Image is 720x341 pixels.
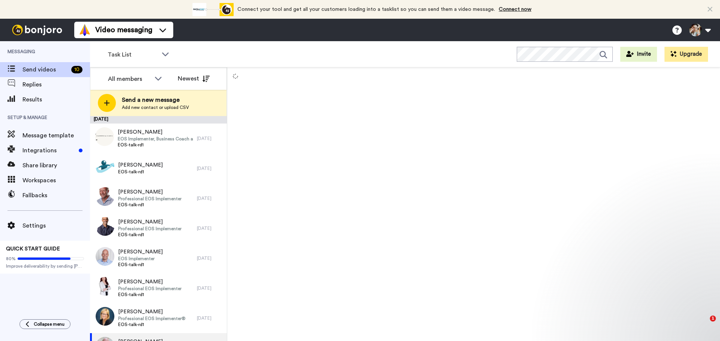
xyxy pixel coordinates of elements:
span: Add new contact or upload CSV [122,104,189,110]
div: [DATE] [197,165,223,171]
span: [PERSON_NAME] [118,161,163,169]
div: [DATE] [197,225,223,231]
div: 10 [71,66,82,73]
span: Connect your tool and get all your customers loading into a tasklist so you can send them a video... [237,7,495,12]
span: Professional EOS Implementer [118,286,181,292]
button: Upgrade [664,47,708,62]
span: Integrations [22,146,76,155]
span: [PERSON_NAME] [118,188,181,196]
div: [DATE] [197,315,223,321]
span: EOS-talk-rd1 [118,262,163,268]
span: Workspaces [22,176,90,185]
span: [PERSON_NAME] [118,218,181,226]
span: [PERSON_NAME] [118,128,193,136]
span: Replies [22,80,90,89]
span: EOS-talk-rd1 [118,322,186,328]
span: Collapse menu [34,321,64,327]
span: Video messaging [95,25,152,35]
span: Message template [22,131,90,140]
span: EOS-talk-rd1 [118,292,181,298]
div: [DATE] [197,285,223,291]
div: [DATE] [197,255,223,261]
button: Newest [172,71,215,86]
span: EOS-talk-rd1 [118,169,163,175]
span: Settings [22,221,90,230]
span: EOS-talk-rd1 [118,232,181,238]
span: Improve deliverability by sending [PERSON_NAME]’s from your own email [6,263,84,269]
span: Professional EOS Implementer® [118,316,186,322]
span: EOS Implementer, Business Coach and Consultant [118,136,193,142]
button: Invite [620,47,657,62]
img: 87d53c5d-6624-4180-8e5e-d444902258ea.jpg [96,247,114,266]
span: [PERSON_NAME] [118,308,186,316]
span: EOS Implementer [118,256,163,262]
span: Send videos [22,65,68,74]
img: df7f3353-fcae-4b87-af0f-474846ed4702.jpg [96,307,114,326]
img: 51167cd6-97e0-472a-bd16-4b27875cb58c.png [95,127,114,146]
span: Task List [108,50,158,59]
span: 80% [6,256,16,262]
img: 01846b7e-ecbf-4305-9780-1259def1c391.jpg [96,217,114,236]
div: [DATE] [197,136,223,141]
img: 1f21a2de-ee11-4235-b4a8-acf5a5286658.jpg [96,187,114,206]
span: [PERSON_NAME] [118,248,163,256]
span: EOS-talk-rd1 [118,202,181,208]
span: Professional EOS Implementer [118,226,181,232]
a: Connect now [499,7,531,12]
img: a4dec5f6-9b2b-4e10-977c-f1c0db22bb0d.jpg [96,157,114,176]
div: All members [108,74,151,83]
img: vm-color.svg [79,24,91,36]
img: 18f93641-afd9-45ed-8c64-9c0a5f9c208b.jpg [96,277,114,296]
span: Professional EOS Implementer [118,196,181,202]
img: bj-logo-header-white.svg [9,25,65,35]
span: Results [22,95,90,104]
div: [DATE] [197,195,223,201]
button: Collapse menu [19,319,70,329]
span: Share library [22,161,90,170]
span: QUICK START GUIDE [6,246,60,252]
span: Send a new message [122,95,189,104]
span: [PERSON_NAME] [118,278,181,286]
span: EOS-talk-rd1 [118,142,193,148]
div: animation [192,3,234,16]
div: [DATE] [90,116,227,124]
iframe: Intercom live chat [694,316,712,334]
span: Fallbacks [22,191,90,200]
span: 1 [710,316,716,322]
